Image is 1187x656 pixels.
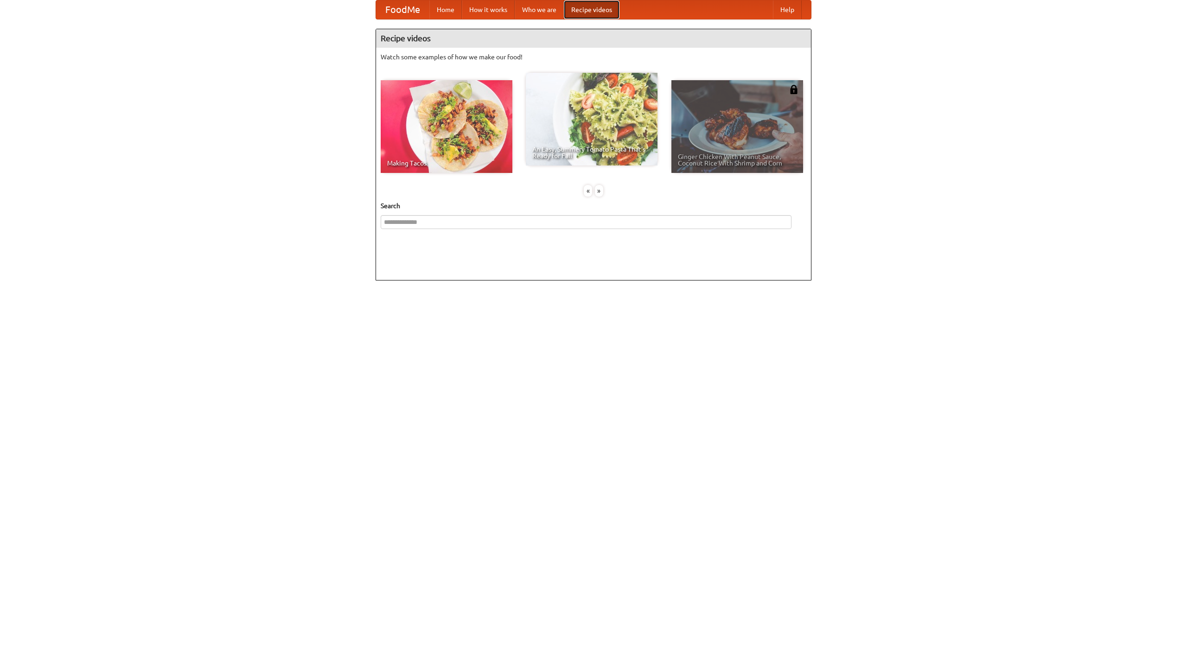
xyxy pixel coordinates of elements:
a: Making Tacos [381,80,512,173]
a: Who we are [515,0,564,19]
a: Help [773,0,802,19]
a: An Easy, Summery Tomato Pasta That's Ready for Fall [526,73,657,166]
div: « [584,185,592,197]
span: An Easy, Summery Tomato Pasta That's Ready for Fall [532,146,651,159]
a: How it works [462,0,515,19]
h4: Recipe videos [376,29,811,48]
a: Home [429,0,462,19]
a: Recipe videos [564,0,619,19]
p: Watch some examples of how we make our food! [381,52,806,62]
img: 483408.png [789,85,798,94]
div: » [595,185,603,197]
h5: Search [381,201,806,210]
a: FoodMe [376,0,429,19]
span: Making Tacos [387,160,506,166]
